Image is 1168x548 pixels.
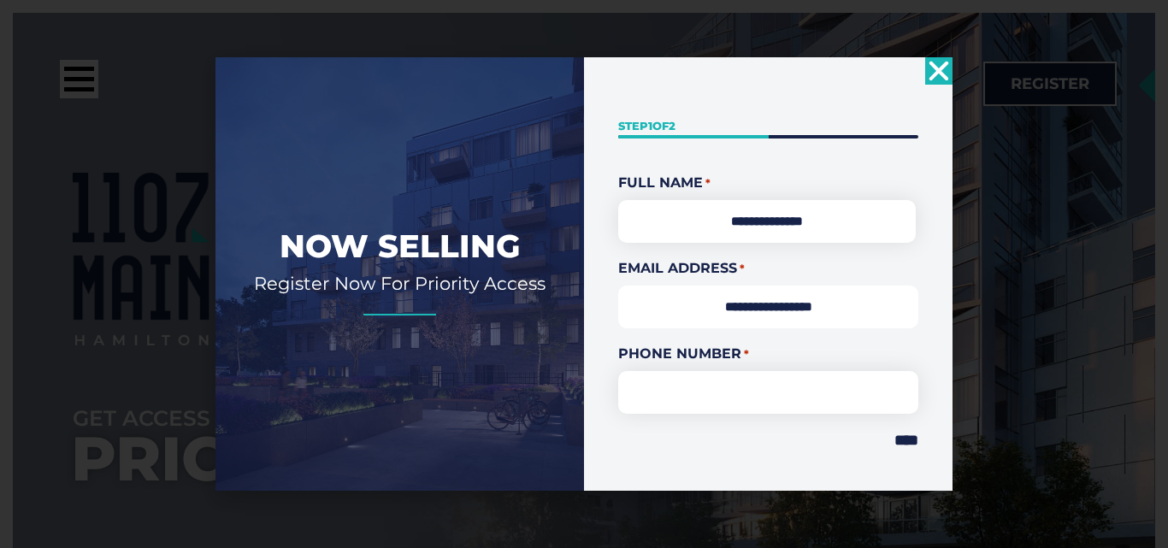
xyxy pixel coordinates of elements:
[618,118,918,134] p: Step of
[618,258,918,279] label: Email Address
[925,57,953,85] a: Close
[618,173,918,193] legend: Full Name
[241,272,558,295] h2: Register Now For Priority Access
[648,119,652,133] span: 1
[618,344,918,364] label: Phone Number
[669,119,675,133] span: 2
[241,226,558,267] h2: Now Selling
